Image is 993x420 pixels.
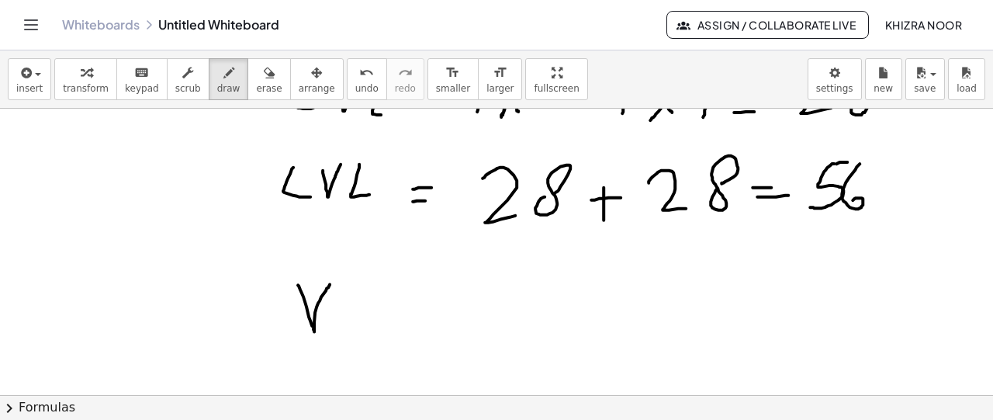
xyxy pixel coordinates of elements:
[436,83,470,94] span: smaller
[16,83,43,94] span: insert
[816,83,853,94] span: settings
[872,11,974,39] button: Khizra Noor
[175,83,201,94] span: scrub
[427,58,479,100] button: format_sizesmaller
[116,58,168,100] button: keyboardkeypad
[8,58,51,100] button: insert
[359,64,374,82] i: undo
[865,58,902,100] button: new
[386,58,424,100] button: redoredo
[167,58,209,100] button: scrub
[134,64,149,82] i: keyboard
[884,18,962,32] span: Khizra Noor
[247,58,290,100] button: erase
[217,83,240,94] span: draw
[347,58,387,100] button: undoundo
[957,83,977,94] span: load
[256,83,282,94] span: erase
[905,58,945,100] button: save
[874,83,893,94] span: new
[290,58,344,100] button: arrange
[209,58,249,100] button: draw
[398,64,413,82] i: redo
[478,58,522,100] button: format_sizelarger
[63,83,109,94] span: transform
[666,11,869,39] button: Assign / Collaborate Live
[62,17,140,33] a: Whiteboards
[19,12,43,37] button: Toggle navigation
[486,83,514,94] span: larger
[808,58,862,100] button: settings
[445,64,460,82] i: format_size
[493,64,507,82] i: format_size
[948,58,985,100] button: load
[299,83,335,94] span: arrange
[534,83,579,94] span: fullscreen
[54,58,117,100] button: transform
[525,58,587,100] button: fullscreen
[680,18,856,32] span: Assign / Collaborate Live
[355,83,379,94] span: undo
[914,83,936,94] span: save
[125,83,159,94] span: keypad
[395,83,416,94] span: redo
